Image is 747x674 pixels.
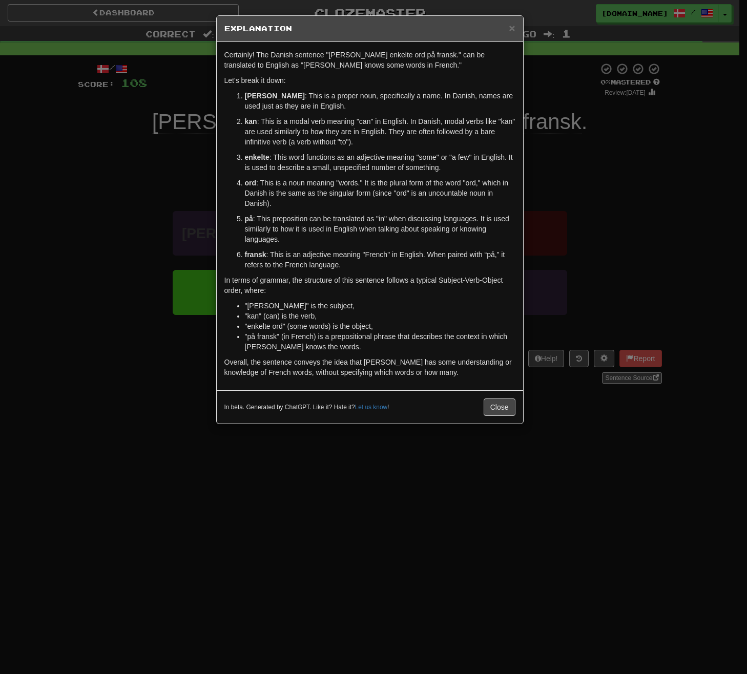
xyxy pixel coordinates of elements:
li: "på fransk" (in French) is a prepositional phrase that describes the context in which [PERSON_NAM... [245,331,515,352]
h5: Explanation [224,24,515,34]
p: : This preposition can be translated as "in" when discussing languages. It is used similarly to h... [245,214,515,244]
strong: enkelte [245,153,269,161]
span: × [509,22,515,34]
p: : This word functions as an adjective meaning "some" or "a few" in English. It is used to describ... [245,152,515,173]
p: : This is a modal verb meaning "can" in English. In Danish, modal verbs like "kan" are used simil... [245,116,515,147]
strong: ord [245,179,257,187]
p: : This is an adjective meaning "French" in English. When paired with “på,” it refers to the Frenc... [245,249,515,270]
p: Certainly! The Danish sentence "[PERSON_NAME] enkelte ord på fransk." can be translated to Englis... [224,50,515,70]
li: "[PERSON_NAME]" is the subject, [245,301,515,311]
a: Let us know [355,404,387,411]
strong: [PERSON_NAME] [245,92,305,100]
p: In terms of grammar, the structure of this sentence follows a typical Subject-Verb-Object order, ... [224,275,515,296]
strong: fransk [245,250,266,259]
p: : This is a noun meaning "words." It is the plural form of the word "ord," which in Danish is the... [245,178,515,208]
strong: kan [245,117,257,125]
small: In beta. Generated by ChatGPT. Like it? Hate it? ! [224,403,389,412]
li: "enkelte ord" (some words) is the object, [245,321,515,331]
p: : This is a proper noun, specifically a name. In Danish, names are used just as they are in English. [245,91,515,111]
button: Close [509,23,515,33]
li: "kan" (can) is the verb, [245,311,515,321]
strong: på [245,215,253,223]
button: Close [484,398,515,416]
p: Let's break it down: [224,75,515,86]
p: Overall, the sentence conveys the idea that [PERSON_NAME] has some understanding or knowledge of ... [224,357,515,377]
